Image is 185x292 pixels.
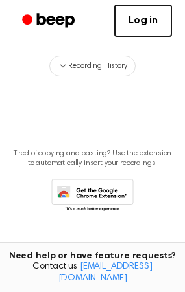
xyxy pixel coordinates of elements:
[13,8,86,34] a: Beep
[10,149,175,168] p: Tired of copying and pasting? Use the extension to automatically insert your recordings.
[58,262,153,283] a: [EMAIL_ADDRESS][DOMAIN_NAME]
[68,60,127,72] span: Recording History
[114,5,172,37] a: Log in
[49,56,135,76] button: Recording History
[8,262,177,284] span: Contact us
